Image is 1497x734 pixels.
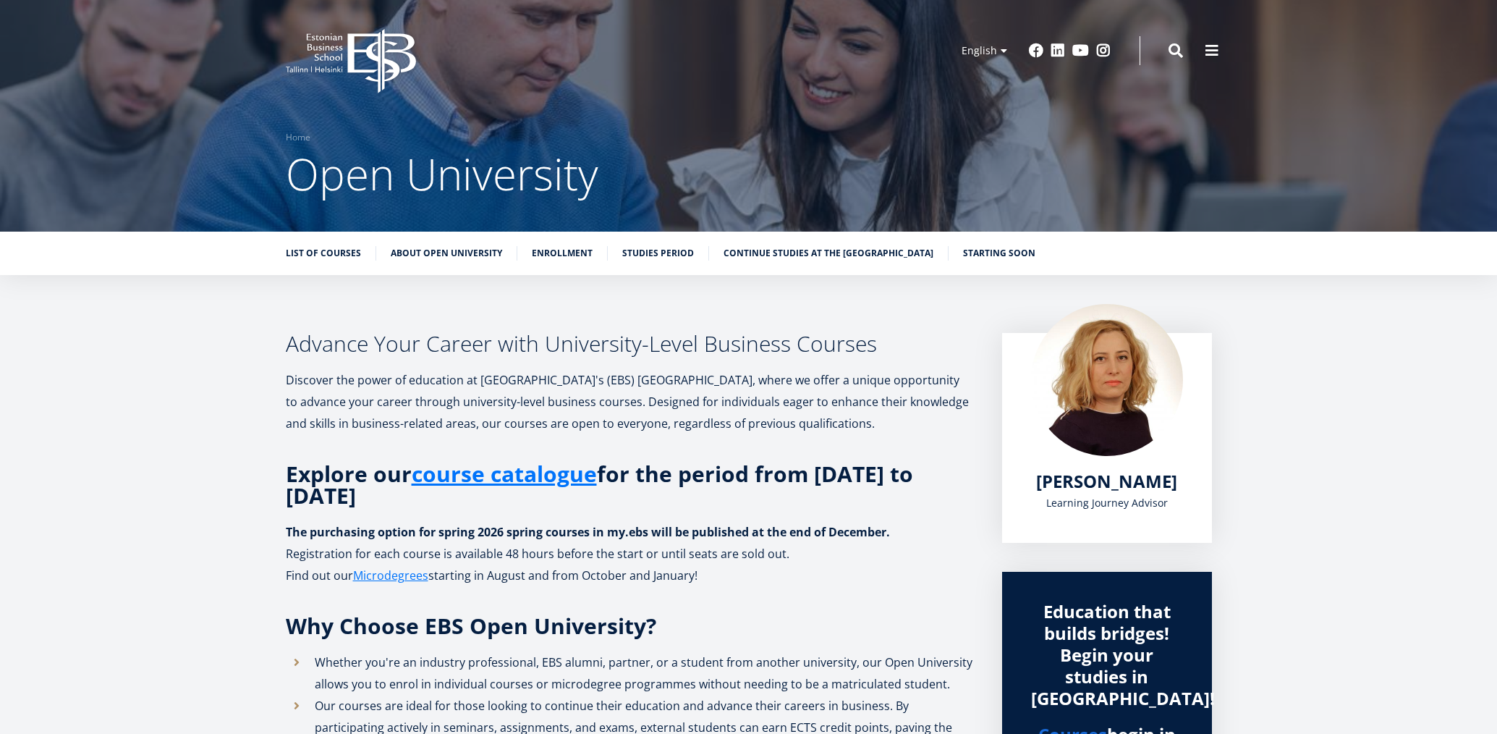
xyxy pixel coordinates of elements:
[412,463,597,485] a: course catalogue
[1051,43,1065,58] a: Linkedin
[1031,304,1183,456] img: Kadri Osula Learning Journey Advisor
[1036,469,1177,493] span: [PERSON_NAME]
[532,246,593,261] a: Enrollment
[1029,43,1043,58] a: Facebook
[286,246,361,261] a: List of Courses
[286,144,598,203] span: Open University
[286,130,310,145] a: Home
[1031,492,1183,514] div: Learning Journey Advisor
[353,565,428,586] a: Microdegrees
[1072,43,1089,58] a: Youtube
[315,654,972,692] span: Whether you're an industry professional, EBS alumni, partner, or a student from another universit...
[286,459,913,510] strong: Explore our for the period from [DATE] to [DATE]
[1036,471,1177,492] a: [PERSON_NAME]
[286,333,973,355] h3: Advance Your Career with University-Level Business Courses
[286,543,973,586] p: Registration for each course is available 48 hours before the start or until seats are sold out. ...
[622,246,694,261] a: Studies period
[724,246,933,261] a: Continue studies at the [GEOGRAPHIC_DATA]
[286,369,973,434] p: Discover the power of education at [GEOGRAPHIC_DATA]'s (EBS) [GEOGRAPHIC_DATA], where we offer a ...
[391,246,502,261] a: About Open University
[963,246,1035,261] a: Starting soon
[1031,601,1183,709] div: Education that builds bridges! Begin your studies in [GEOGRAPHIC_DATA]!
[286,611,656,641] span: Why Choose EBS Open University?
[286,524,890,540] strong: The purchasing option for spring 2026 spring courses in my.ebs will be published at the end of De...
[1096,43,1111,58] a: Instagram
